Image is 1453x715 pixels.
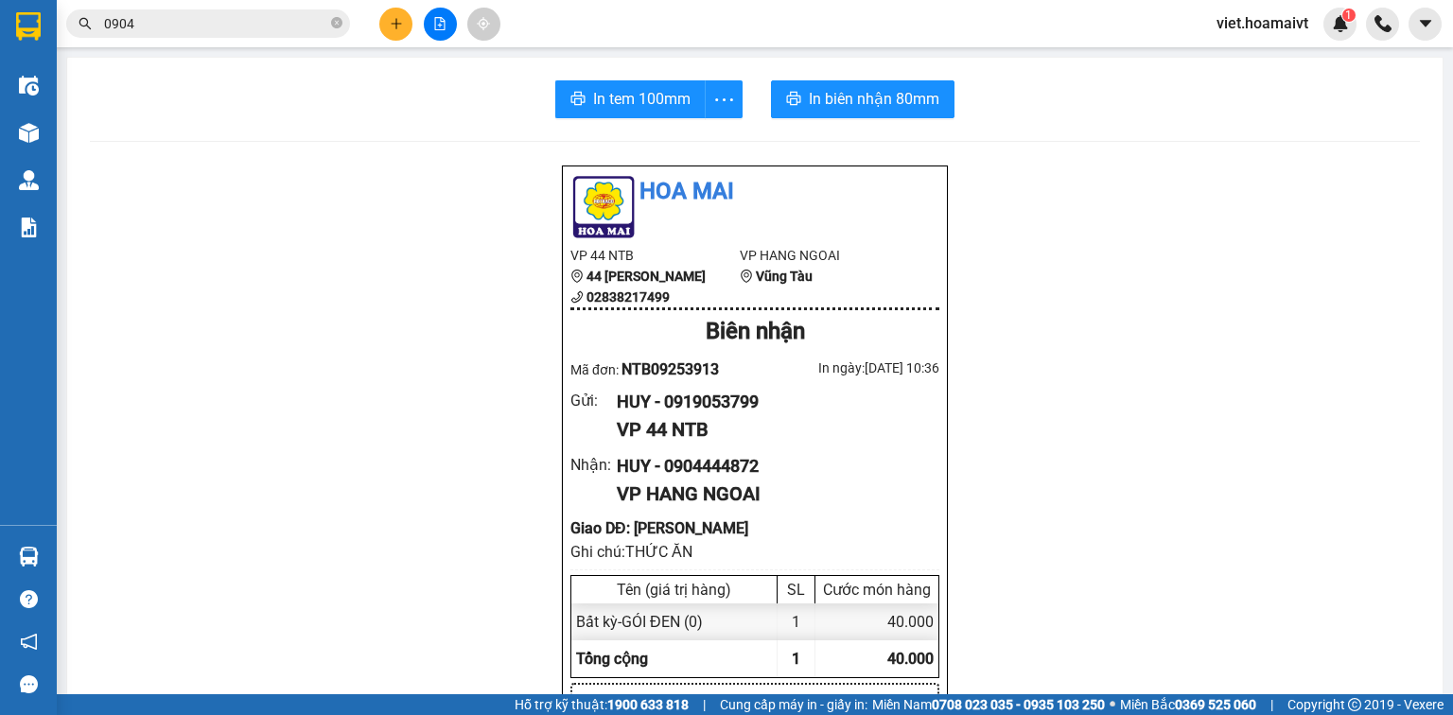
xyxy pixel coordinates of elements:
span: aim [477,17,490,30]
span: ⚪️ [1110,701,1115,708]
span: printer [570,91,586,109]
span: Hỗ trợ kỹ thuật: [515,694,689,715]
span: printer [786,91,801,109]
span: search [79,17,92,30]
span: 1 [792,650,800,668]
b: 44 [PERSON_NAME] [586,269,706,284]
button: plus [379,8,412,41]
span: more [706,88,742,112]
span: environment [570,270,584,283]
button: more [705,80,743,118]
div: HUY - 0904444872 [617,453,924,480]
img: logo.jpg [570,174,637,240]
span: environment [740,270,753,283]
div: 1 [778,603,815,640]
div: Biên nhận [570,314,939,350]
div: SL [782,581,810,599]
div: Mã đơn: [570,357,755,381]
button: file-add [424,8,457,41]
sup: 1 [1342,9,1356,22]
span: file-add [433,17,446,30]
span: caret-down [1417,15,1434,32]
img: solution-icon [19,218,39,237]
strong: 0708 023 035 - 0935 103 250 [932,697,1105,712]
img: warehouse-icon [19,123,39,143]
div: Gửi : [570,389,617,412]
span: copyright [1348,698,1361,711]
button: caret-down [1409,8,1442,41]
img: warehouse-icon [19,547,39,567]
span: 40.000 [887,650,934,668]
span: In biên nhận 80mm [809,87,939,111]
span: close-circle [331,17,342,28]
img: logo-vxr [16,12,41,41]
div: Ghi chú: THỨC ĂN [570,540,939,564]
li: VP 44 NTB [570,245,740,266]
span: notification [20,633,38,651]
span: NTB09253913 [621,360,719,378]
b: Vũng Tàu [756,269,813,284]
strong: 1900 633 818 [607,697,689,712]
span: Bất kỳ - GÓI ĐEN (0) [576,613,703,631]
div: Tên (giá trị hàng) [576,581,772,599]
span: viet.hoamaivt [1201,11,1323,35]
span: phone [570,290,584,304]
span: plus [390,17,403,30]
span: Tổng cộng [576,650,648,668]
div: 40.000 [815,603,938,640]
strong: 0369 525 060 [1175,697,1256,712]
img: warehouse-icon [19,76,39,96]
span: 1 [1345,9,1352,22]
div: HUY - 0919053799 [617,389,924,415]
div: Cước món hàng [820,581,934,599]
div: VP 44 NTB [617,415,924,445]
span: question-circle [20,590,38,608]
button: aim [467,8,500,41]
span: In tem 100mm [593,87,691,111]
input: Tìm tên, số ĐT hoặc mã đơn [104,13,327,34]
img: icon-new-feature [1332,15,1349,32]
img: phone-icon [1374,15,1392,32]
b: 02838217499 [586,289,670,305]
li: VP HANG NGOAI [740,245,909,266]
button: printerIn tem 100mm [555,80,706,118]
span: close-circle [331,15,342,33]
button: printerIn biên nhận 80mm [771,80,954,118]
span: Miền Nam [872,694,1105,715]
img: warehouse-icon [19,170,39,190]
span: Cung cấp máy in - giấy in: [720,694,867,715]
span: message [20,675,38,693]
div: Nhận : [570,453,617,477]
div: Giao DĐ: [PERSON_NAME] [570,516,939,540]
li: Hoa Mai [570,174,939,210]
span: | [703,694,706,715]
span: | [1270,694,1273,715]
div: In ngày: [DATE] 10:36 [755,357,939,378]
span: Miền Bắc [1120,694,1256,715]
div: VP HANG NGOAI [617,480,924,509]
